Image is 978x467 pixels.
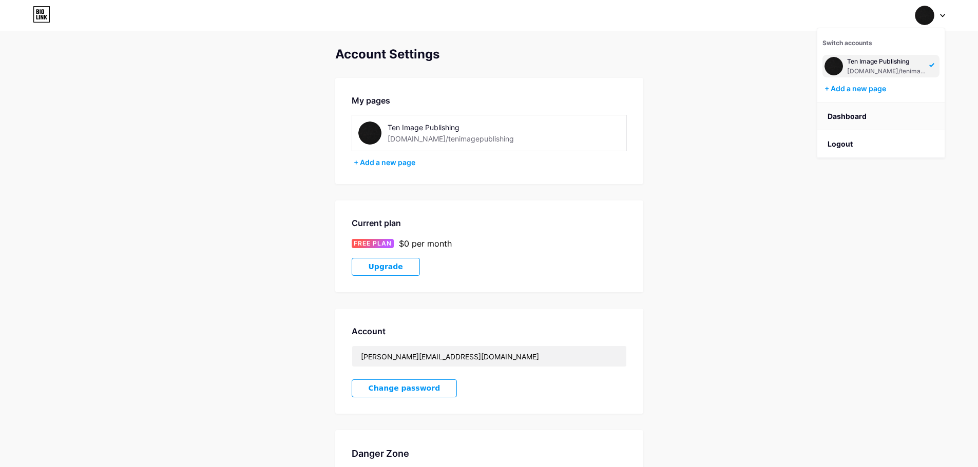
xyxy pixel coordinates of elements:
span: Upgrade [369,262,403,271]
img: tenimagepublishing [358,121,381,145]
div: Ten Image Publishing [847,57,926,66]
div: Current plan [352,217,627,229]
div: Danger Zone [352,446,627,460]
div: Ten Image Publishing [388,122,533,133]
span: FREE PLAN [354,239,392,248]
li: Logout [817,130,945,158]
div: Account Settings [335,47,643,62]
div: + Add a new page [824,84,939,94]
div: [DOMAIN_NAME]/tenimagepublishing [388,133,514,144]
div: My pages [352,94,627,107]
img: tenimagepublishing [915,6,934,25]
input: Email [352,346,626,367]
span: Switch accounts [822,39,872,47]
div: $0 per month [399,237,452,250]
button: Upgrade [352,258,420,276]
img: tenimagepublishing [824,57,843,75]
a: Dashboard [817,103,945,130]
span: Change password [369,384,440,393]
button: Change password [352,379,457,397]
div: + Add a new page [354,157,627,168]
div: [DOMAIN_NAME]/tenimagepublishing [847,67,926,75]
div: Account [352,325,627,337]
